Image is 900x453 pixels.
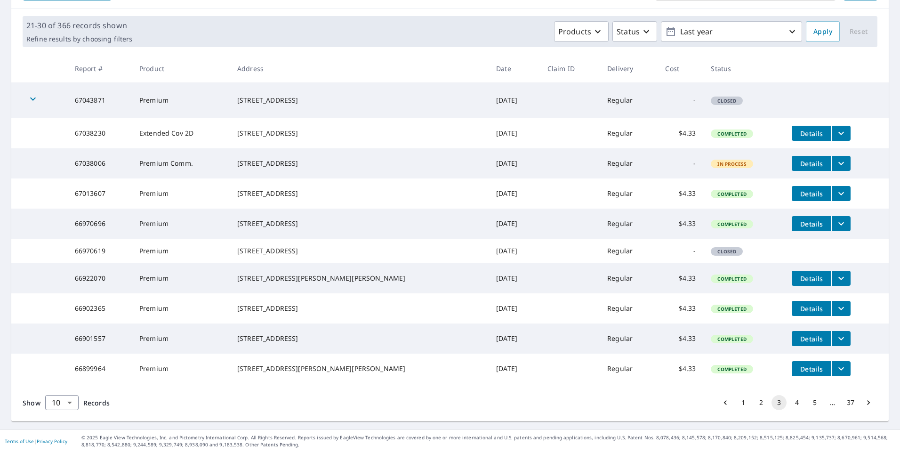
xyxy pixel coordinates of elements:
[132,354,230,384] td: Premium
[67,293,132,324] td: 66902365
[658,118,703,148] td: $4.33
[67,118,132,148] td: 67038230
[558,26,591,37] p: Products
[658,82,703,118] td: -
[716,395,877,410] nav: pagination navigation
[237,219,481,228] div: [STREET_ADDRESS]
[230,55,489,82] th: Address
[831,301,851,316] button: filesDropdownBtn-66902365
[489,324,540,354] td: [DATE]
[661,21,802,42] button: Last year
[703,55,784,82] th: Status
[237,274,481,283] div: [STREET_ADDRESS][PERSON_NAME][PERSON_NAME]
[237,304,481,313] div: [STREET_ADDRESS]
[797,159,826,168] span: Details
[789,395,804,410] button: Go to page 4
[831,331,851,346] button: filesDropdownBtn-66901557
[132,239,230,263] td: Premium
[5,438,67,444] p: |
[237,189,481,198] div: [STREET_ADDRESS]
[600,293,658,324] td: Regular
[132,178,230,209] td: Premium
[792,361,831,376] button: detailsBtn-66899964
[797,219,826,228] span: Details
[26,20,132,31] p: 21-30 of 366 records shown
[797,334,826,343] span: Details
[600,354,658,384] td: Regular
[825,398,840,407] div: …
[67,354,132,384] td: 66899964
[37,438,67,445] a: Privacy Policy
[540,55,600,82] th: Claim ID
[5,438,34,445] a: Terms of Use
[489,293,540,324] td: [DATE]
[712,130,752,137] span: Completed
[831,156,851,171] button: filesDropdownBtn-67038006
[712,366,752,372] span: Completed
[132,118,230,148] td: Extended Cov 2D
[831,271,851,286] button: filesDropdownBtn-66922070
[797,189,826,198] span: Details
[658,209,703,239] td: $4.33
[712,161,752,167] span: In Process
[612,21,657,42] button: Status
[81,434,895,448] p: © 2025 Eagle View Technologies, Inc. and Pictometry International Corp. All Rights Reserved. Repo...
[600,178,658,209] td: Regular
[489,178,540,209] td: [DATE]
[831,126,851,141] button: filesDropdownBtn-67038230
[792,331,831,346] button: detailsBtn-66901557
[600,118,658,148] td: Regular
[489,118,540,148] td: [DATE]
[797,364,826,373] span: Details
[861,395,876,410] button: Go to next page
[23,398,40,407] span: Show
[237,159,481,168] div: [STREET_ADDRESS]
[658,55,703,82] th: Cost
[67,263,132,293] td: 66922070
[489,209,540,239] td: [DATE]
[26,35,132,43] p: Refine results by choosing filters
[617,26,640,37] p: Status
[67,239,132,263] td: 66970619
[600,55,658,82] th: Delivery
[831,186,851,201] button: filesDropdownBtn-67013607
[712,336,752,342] span: Completed
[132,209,230,239] td: Premium
[600,209,658,239] td: Regular
[554,21,609,42] button: Products
[792,301,831,316] button: detailsBtn-66902365
[489,263,540,293] td: [DATE]
[237,129,481,138] div: [STREET_ADDRESS]
[132,293,230,324] td: Premium
[132,82,230,118] td: Premium
[712,97,742,104] span: Closed
[67,55,132,82] th: Report #
[237,334,481,343] div: [STREET_ADDRESS]
[792,271,831,286] button: detailsBtn-66922070
[831,361,851,376] button: filesDropdownBtn-66899964
[658,148,703,178] td: -
[600,324,658,354] td: Regular
[67,82,132,118] td: 67043871
[658,178,703,209] td: $4.33
[489,239,540,263] td: [DATE]
[676,24,787,40] p: Last year
[712,275,752,282] span: Completed
[792,186,831,201] button: detailsBtn-67013607
[712,248,742,255] span: Closed
[489,82,540,118] td: [DATE]
[67,148,132,178] td: 67038006
[132,55,230,82] th: Product
[67,178,132,209] td: 67013607
[843,395,858,410] button: Go to page 37
[132,324,230,354] td: Premium
[600,263,658,293] td: Regular
[792,126,831,141] button: detailsBtn-67038230
[489,148,540,178] td: [DATE]
[45,389,79,416] div: 10
[658,293,703,324] td: $4.33
[658,263,703,293] td: $4.33
[600,239,658,263] td: Regular
[658,324,703,354] td: $4.33
[712,221,752,227] span: Completed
